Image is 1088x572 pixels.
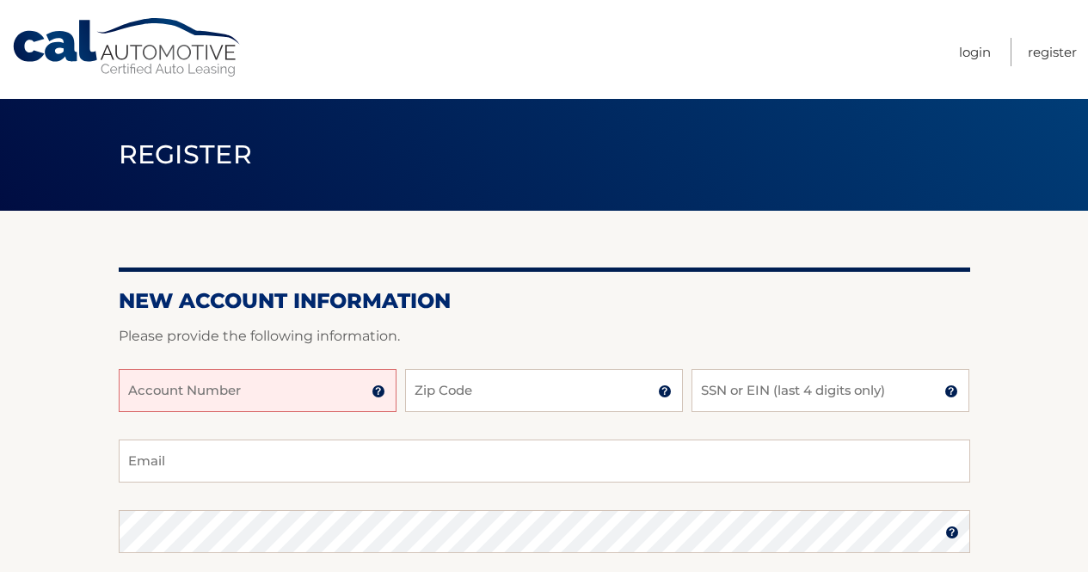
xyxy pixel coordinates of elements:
span: Register [119,138,253,170]
img: tooltip.svg [658,384,672,398]
input: Account Number [119,369,396,412]
img: tooltip.svg [944,384,958,398]
input: Email [119,440,970,483]
a: Register [1028,38,1077,66]
input: Zip Code [405,369,683,412]
input: SSN or EIN (last 4 digits only) [692,369,969,412]
img: tooltip.svg [945,526,959,539]
a: Cal Automotive [11,17,243,78]
p: Please provide the following information. [119,324,970,348]
img: tooltip.svg [372,384,385,398]
h2: New Account Information [119,288,970,314]
a: Login [959,38,991,66]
